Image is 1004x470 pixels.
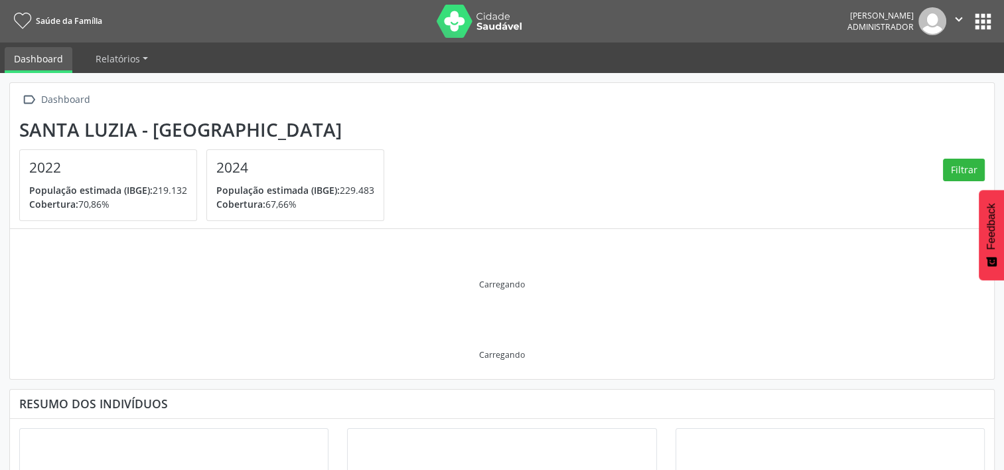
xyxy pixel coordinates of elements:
[36,15,102,27] span: Saúde da Família
[19,90,92,110] a:  Dashboard
[946,7,971,35] button: 
[216,197,374,211] p: 67,66%
[86,47,157,70] a: Relatórios
[952,12,966,27] i: 
[985,203,997,250] span: Feedback
[216,198,265,210] span: Cobertura:
[479,279,525,290] div: Carregando
[96,52,140,65] span: Relatórios
[9,10,102,32] a: Saúde da Família
[479,349,525,360] div: Carregando
[971,10,995,33] button: apps
[847,10,914,21] div: [PERSON_NAME]
[19,396,985,411] div: Resumo dos indivíduos
[5,47,72,73] a: Dashboard
[19,119,394,141] div: Santa Luzia - [GEOGRAPHIC_DATA]
[847,21,914,33] span: Administrador
[29,198,78,210] span: Cobertura:
[38,90,92,110] div: Dashboard
[918,7,946,35] img: img
[979,190,1004,280] button: Feedback - Mostrar pesquisa
[216,183,374,197] p: 229.483
[29,184,153,196] span: População estimada (IBGE):
[216,159,374,176] h4: 2024
[943,159,985,181] button: Filtrar
[19,90,38,110] i: 
[29,197,187,211] p: 70,86%
[29,183,187,197] p: 219.132
[29,159,187,176] h4: 2022
[216,184,340,196] span: População estimada (IBGE):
